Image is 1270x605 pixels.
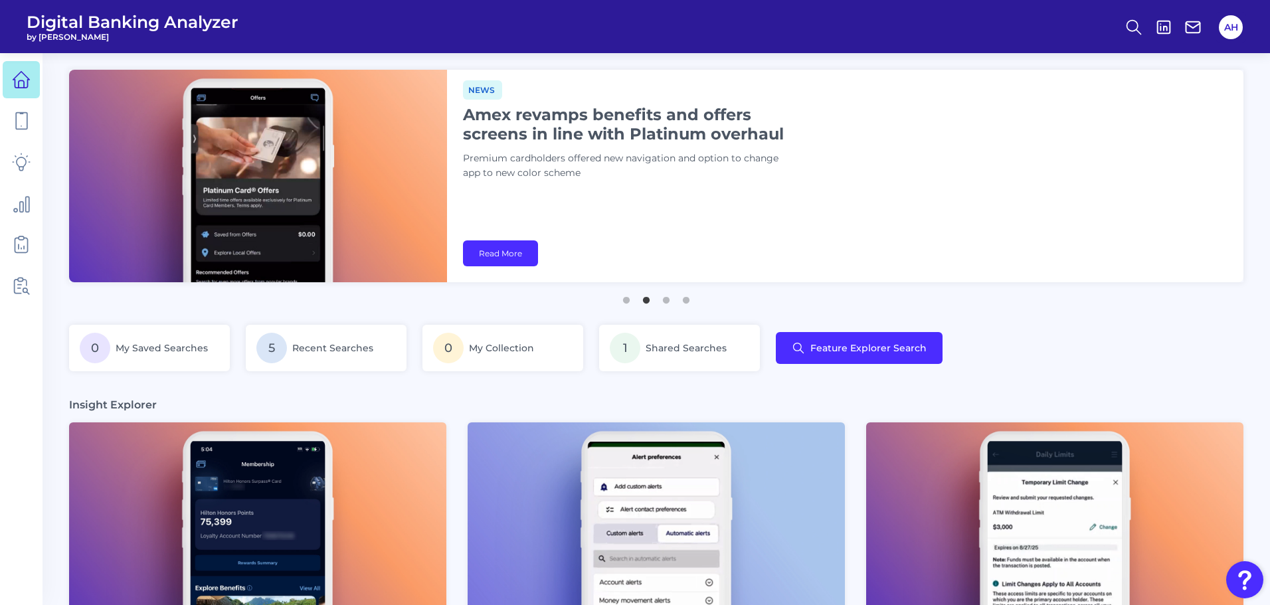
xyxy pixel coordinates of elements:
[422,325,583,371] a: 0My Collection
[433,333,464,363] span: 0
[646,342,727,354] span: Shared Searches
[599,325,760,371] a: 1Shared Searches
[620,290,633,303] button: 1
[80,333,110,363] span: 0
[776,332,943,364] button: Feature Explorer Search
[463,105,795,143] h1: Amex revamps benefits and offers screens in line with Platinum overhaul
[463,83,502,96] a: News
[27,32,238,42] span: by [PERSON_NAME]
[469,342,534,354] span: My Collection
[292,342,373,354] span: Recent Searches
[463,80,502,100] span: News
[610,333,640,363] span: 1
[69,70,447,282] img: bannerImg
[256,333,287,363] span: 5
[810,343,927,353] span: Feature Explorer Search
[1226,561,1263,598] button: Open Resource Center
[27,12,238,32] span: Digital Banking Analyzer
[1219,15,1243,39] button: AH
[680,290,693,303] button: 4
[640,290,653,303] button: 2
[660,290,673,303] button: 3
[463,151,795,181] p: Premium cardholders offered new navigation and option to change app to new color scheme
[116,342,208,354] span: My Saved Searches
[69,398,157,412] h3: Insight Explorer
[246,325,407,371] a: 5Recent Searches
[69,325,230,371] a: 0My Saved Searches
[463,240,538,266] a: Read More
